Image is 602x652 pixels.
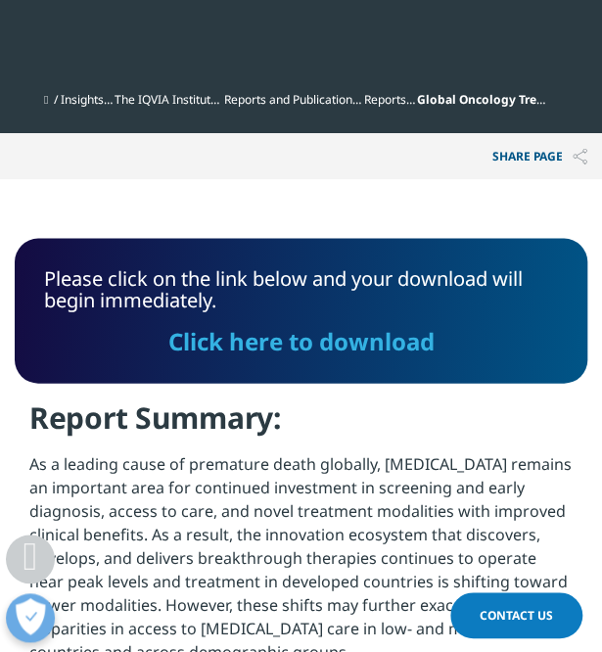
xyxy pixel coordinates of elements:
button: Share PAGEShare PAGE [478,133,602,179]
h4: Report Summary: [29,397,573,451]
span: Contact Us [480,607,553,624]
a: The IQVIA Institute [115,90,219,107]
a: Click here to download [168,324,435,356]
img: Share PAGE [573,148,587,164]
a: Reports [364,90,415,107]
a: Reports and Publications [224,90,361,107]
span: Global Oncology Trends 2025 [416,90,587,107]
a: Insights [61,90,113,107]
div: Please click on the link below and your download will begin immediately. [44,267,558,353]
button: Open Preferences [6,593,55,642]
a: Contact Us [450,592,582,638]
p: Share PAGE [478,133,602,179]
